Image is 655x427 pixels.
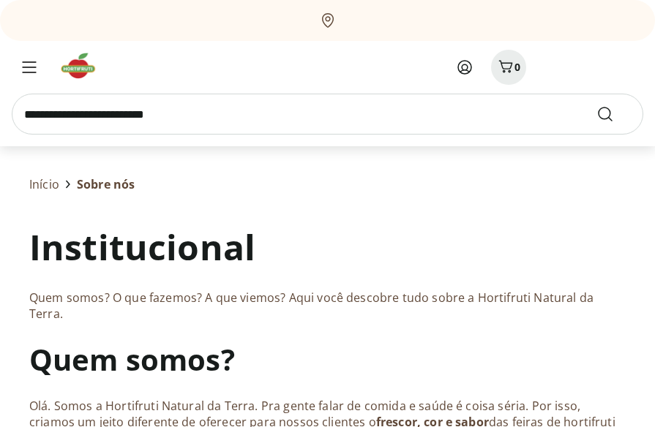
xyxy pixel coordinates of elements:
[29,178,59,190] a: Início
[514,60,520,74] span: 0
[29,290,626,322] p: Quem somos? O que fazemos? A que viemos? Aqui você descobre tudo sobre a Hortifruti Natural da Te...
[12,50,47,85] button: Menu
[59,51,108,80] img: Hortifruti
[491,50,526,85] button: Carrinho
[29,339,626,380] h2: Quem somos?
[596,105,632,123] button: Submit Search
[12,94,643,135] input: search
[29,222,626,272] h1: Institucional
